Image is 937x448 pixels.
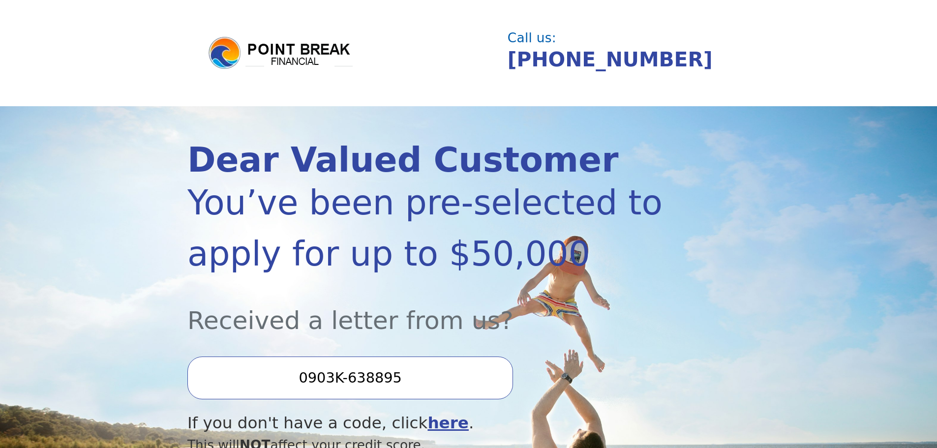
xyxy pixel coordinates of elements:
a: here [427,414,469,432]
div: Dear Valued Customer [187,143,665,177]
input: Enter your Offer Code: [187,357,513,399]
div: Call us: [508,31,742,44]
div: You’ve been pre-selected to apply for up to $50,000 [187,177,665,279]
a: [PHONE_NUMBER] [508,48,713,71]
div: If you don't have a code, click . [187,411,665,435]
div: Received a letter from us? [187,279,665,339]
img: logo.png [207,35,355,71]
